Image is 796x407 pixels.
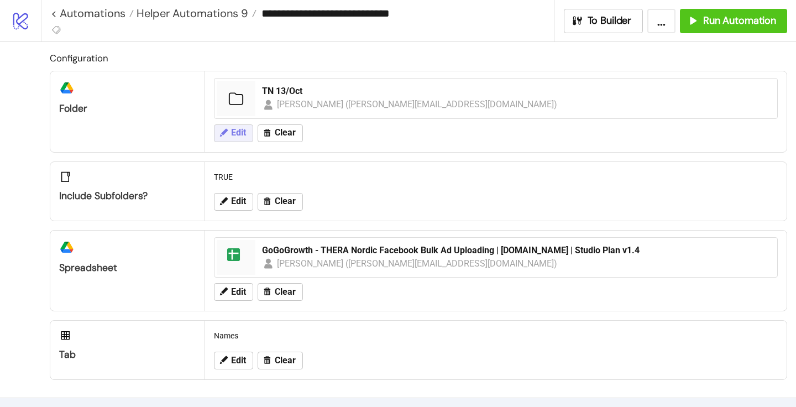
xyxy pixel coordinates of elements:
div: [PERSON_NAME] ([PERSON_NAME][EMAIL_ADDRESS][DOMAIN_NAME]) [277,257,558,270]
button: Run Automation [680,9,787,33]
div: Include subfolders? [59,190,196,202]
span: Edit [231,356,246,366]
div: Spreadsheet [59,262,196,274]
span: Helper Automations 9 [134,6,248,20]
div: TRUE [210,166,782,187]
div: Names [210,325,782,346]
span: Edit [231,128,246,138]
div: TN 13/Oct [262,85,771,97]
button: Edit [214,352,253,369]
button: To Builder [564,9,643,33]
button: Clear [258,352,303,369]
span: Clear [275,196,296,206]
a: Helper Automations 9 [134,8,256,19]
div: GoGoGrowth - THERA Nordic Facebook Bulk Ad Uploading | [DOMAIN_NAME] | Studio Plan v1.4 [262,244,771,257]
span: Clear [275,287,296,297]
span: To Builder [588,14,632,27]
button: ... [647,9,675,33]
a: < Automations [51,8,134,19]
div: Tab [59,348,196,361]
button: Edit [214,124,253,142]
span: Edit [231,287,246,297]
h2: Configuration [50,51,787,65]
button: Edit [214,193,253,211]
span: Edit [231,196,246,206]
button: Clear [258,193,303,211]
button: Clear [258,283,303,301]
button: Edit [214,283,253,301]
div: Folder [59,102,196,115]
span: Run Automation [703,14,776,27]
button: Clear [258,124,303,142]
div: [PERSON_NAME] ([PERSON_NAME][EMAIL_ADDRESS][DOMAIN_NAME]) [277,97,558,111]
span: Clear [275,356,296,366]
span: Clear [275,128,296,138]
